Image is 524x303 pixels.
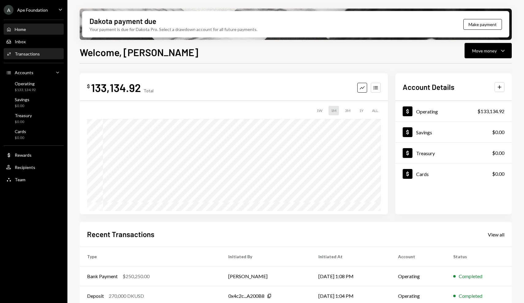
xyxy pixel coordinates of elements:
div: Cards [416,171,429,177]
th: Initiated At [311,247,391,267]
div: $250,250.00 [123,273,150,280]
div: 133,134.92 [91,81,141,94]
a: Cards$0.00 [395,163,512,184]
td: Operating [391,267,446,286]
div: 1W [314,106,325,115]
a: Treasury$0.00 [4,111,64,126]
div: $133,134.92 [15,87,36,93]
div: Deposit [87,292,104,300]
div: Total [143,88,154,93]
a: Rewards [4,149,64,160]
td: [PERSON_NAME] [221,267,311,286]
div: Completed [459,273,482,280]
div: Operating [416,109,438,114]
div: $0.00 [492,149,504,157]
div: Bank Payment [87,273,118,280]
a: View all [488,231,504,238]
div: 1Y [357,106,366,115]
div: Your payment is due for Dakota Pro. Select a drawdown account for all future payments. [89,26,257,33]
div: Treasury [416,150,435,156]
a: Accounts [4,67,64,78]
h2: Account Details [403,82,454,92]
a: Transactions [4,48,64,59]
a: Cards$0.00 [4,127,64,142]
td: [DATE] 1:08 PM [311,267,391,286]
div: 3M [343,106,353,115]
div: Savings [416,129,432,135]
div: Cards [15,129,26,134]
div: $0.00 [492,170,504,178]
div: Savings [15,97,29,102]
th: Status [446,247,512,267]
th: Initiated By [221,247,311,267]
div: 270,000 DKUSD [109,292,144,300]
div: Team [15,177,25,182]
a: Inbox [4,36,64,47]
div: 1M [328,106,339,115]
div: Ape Foundation [17,7,48,13]
div: ALL [370,106,381,115]
th: Account [391,247,446,267]
div: Home [15,27,26,32]
div: $0.00 [15,103,29,109]
a: Treasury$0.00 [395,143,512,163]
a: Home [4,24,64,35]
div: Dakota payment due [89,16,156,26]
div: $ [87,83,90,89]
th: Type [80,247,221,267]
div: Inbox [15,39,26,44]
button: Move money [465,43,512,58]
div: Transactions [15,51,40,56]
div: Treasury [15,113,32,118]
div: $133,134.92 [477,108,504,115]
a: Savings$0.00 [4,95,64,110]
button: Make payment [463,19,502,30]
a: Operating$133,134.92 [395,101,512,121]
h1: Welcome, [PERSON_NAME] [80,46,198,58]
a: Recipients [4,162,64,173]
div: Recipients [15,165,35,170]
a: Team [4,174,64,185]
div: A [4,5,13,15]
div: Accounts [15,70,33,75]
h2: Recent Transactions [87,229,154,239]
div: $0.00 [492,128,504,136]
div: $0.00 [15,119,32,125]
div: $0.00 [15,135,26,140]
div: Move money [472,48,497,54]
div: Operating [15,81,36,86]
div: Rewards [15,152,32,158]
div: Completed [459,292,482,300]
div: 0x4c2c...A200B8 [228,292,264,300]
a: Operating$133,134.92 [4,79,64,94]
a: Savings$0.00 [395,122,512,142]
